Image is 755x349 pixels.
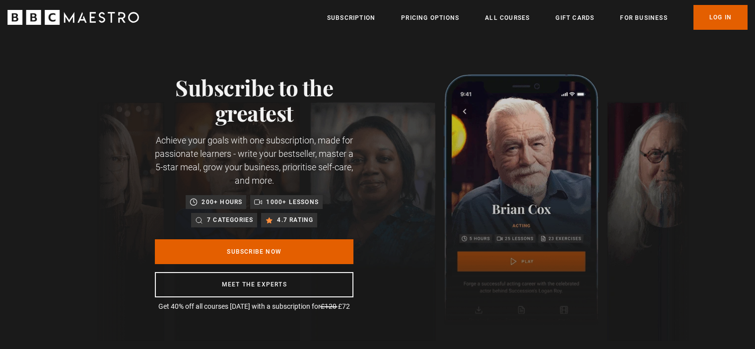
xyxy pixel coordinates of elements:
[155,134,353,187] p: Achieve your goals with one subscription, made for passionate learners - write your bestseller, m...
[266,197,319,207] p: 1000+ lessons
[555,13,594,23] a: Gift Cards
[207,215,253,225] p: 7 categories
[338,302,350,310] span: £72
[277,215,313,225] p: 4.7 rating
[321,302,337,310] span: £120
[693,5,748,30] a: Log In
[155,272,353,297] a: Meet the experts
[155,74,353,126] h1: Subscribe to the greatest
[155,239,353,264] a: Subscribe Now
[620,13,667,23] a: For business
[202,197,242,207] p: 200+ hours
[155,301,353,312] p: Get 40% off all courses [DATE] with a subscription for
[327,5,748,30] nav: Primary
[401,13,459,23] a: Pricing Options
[485,13,530,23] a: All Courses
[7,10,139,25] svg: BBC Maestro
[327,13,375,23] a: Subscription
